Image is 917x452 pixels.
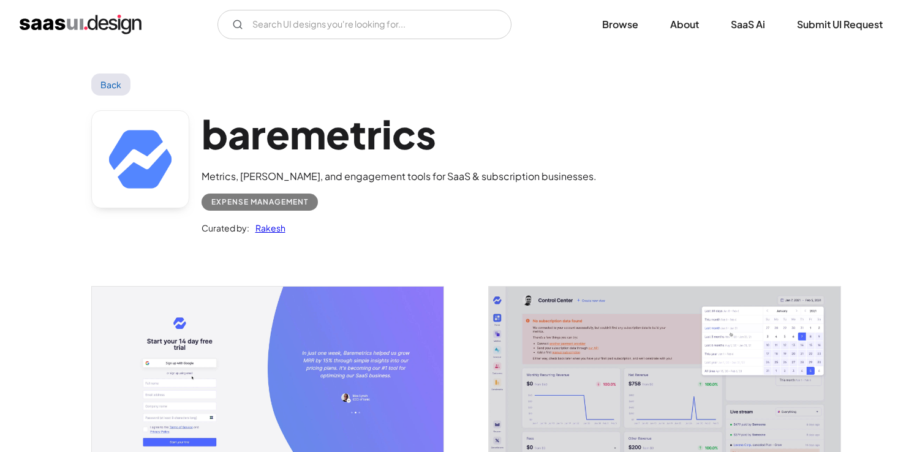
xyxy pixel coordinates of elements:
[20,15,142,34] a: home
[211,195,308,209] div: Expense Management
[202,220,249,235] div: Curated by:
[782,11,897,38] a: Submit UI Request
[587,11,653,38] a: Browse
[91,73,131,96] a: Back
[217,10,511,39] form: Email Form
[217,10,511,39] input: Search UI designs you're looking for...
[202,110,597,157] h1: baremetrics
[655,11,714,38] a: About
[202,169,597,184] div: Metrics, [PERSON_NAME], and engagement tools for SaaS & subscription businesses.
[716,11,780,38] a: SaaS Ai
[249,220,285,235] a: Rakesh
